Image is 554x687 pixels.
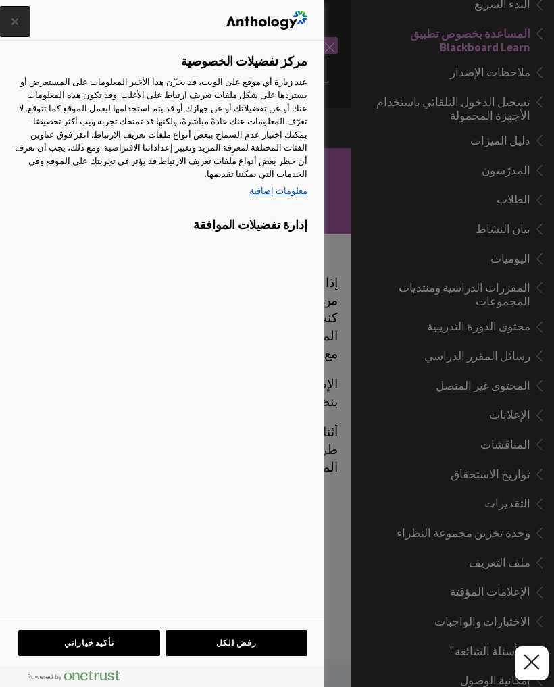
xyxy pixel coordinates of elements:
[226,7,307,34] div: شعار الشركة
[166,630,307,656] button: رفض الكل
[28,670,120,681] img: Powered by OneTrust يفتح في علامة تبويب جديدة
[17,670,120,687] a: Powered by OneTrust يفتح في علامة تبويب جديدة
[11,218,307,239] h3: إدارة تفضيلات الموافقة
[18,630,160,656] button: تأكيد خياراتي
[515,646,549,680] button: إغلاق التفضيلات
[11,184,307,198] a: مزيد من المعلومات حول خصوصيتك, يفتح في علامة تبويب جديدة
[11,76,307,201] div: عند زيارة أي موقع على الويب، قد يخزّن هذا الأخير المعلومات على المستعرض أو يستردها على شكل ملفات ...
[181,54,307,69] h2: مركز تفضيلات الخصوصية
[226,11,307,30] img: شعار الشركة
